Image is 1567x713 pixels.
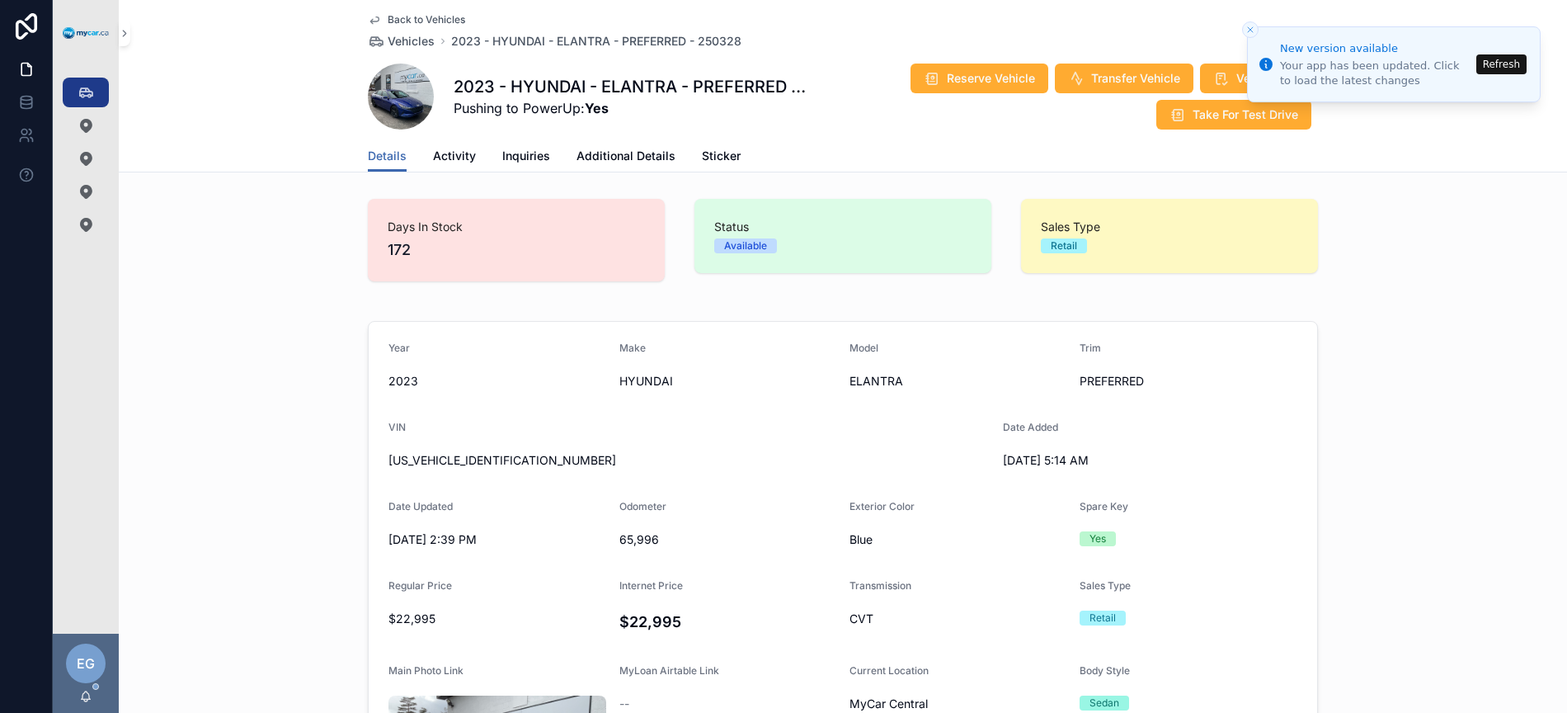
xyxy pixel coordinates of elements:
span: Status [714,219,972,235]
div: Available [724,238,767,253]
div: New version available [1280,40,1471,57]
span: Activity [433,148,476,164]
span: Transfer Vehicle [1091,70,1180,87]
button: Reserve Vehicle [911,64,1048,93]
span: VIN [388,421,406,433]
strong: Yes [585,100,609,116]
a: Inquiries [502,141,550,174]
span: Body Style [1080,664,1130,677]
a: Back to Vehicles [368,13,465,26]
span: Year [388,342,410,354]
button: Close toast [1242,21,1259,38]
span: [US_VEHICLE_IDENTIFICATION_NUMBER] [388,452,990,469]
span: Take For Test Drive [1193,106,1298,123]
span: Spare Key [1080,500,1128,512]
span: Internet Price [619,579,683,592]
h4: $22,995 [619,611,837,633]
span: CVT [849,611,1066,627]
a: Details [368,141,407,172]
button: Transfer Vehicle [1055,64,1193,93]
span: Make [619,342,646,354]
span: Trim [1080,342,1101,354]
div: Retail [1051,238,1077,253]
span: 2023 [388,373,606,390]
span: Date Updated [388,500,453,512]
span: Blue [849,531,1066,548]
span: MyLoan Airtable Link [619,664,719,677]
span: PREFERRED [1080,373,1297,390]
span: 65,996 [619,531,837,548]
div: scrollable content [53,66,119,261]
button: Take For Test Drive [1156,100,1311,130]
span: Exterior Color [849,500,915,512]
a: Activity [433,141,476,174]
div: Your app has been updated. Click to load the latest changes [1280,59,1471,88]
a: 2023 - HYUNDAI - ELANTRA - PREFERRED - 250328 [451,33,741,50]
span: ELANTRA [849,373,1066,390]
a: Additional Details [576,141,675,174]
span: Details [368,148,407,164]
span: 172 [388,238,645,262]
div: Sedan [1089,696,1119,711]
button: Refresh [1476,54,1527,74]
span: Sales Type [1041,219,1298,235]
img: App logo [63,27,109,40]
div: Yes [1089,531,1106,546]
span: HYUNDAI [619,373,837,390]
span: Transmission [849,579,911,592]
span: Back to Vehicles [388,13,465,26]
span: $22,995 [388,611,606,627]
span: Pushing to PowerUp: [454,98,808,118]
span: Odometer [619,500,666,512]
span: [DATE] 2:39 PM [388,531,606,548]
span: Vehicle Sold [1236,70,1305,87]
span: Sticker [702,148,741,164]
span: [DATE] 5:14 AM [1003,452,1221,469]
span: Inquiries [502,148,550,164]
span: MyCar Central [849,696,928,712]
span: Vehicles [388,33,435,50]
span: Model [849,342,878,354]
span: Reserve Vehicle [947,70,1035,87]
button: Vehicle Sold [1200,64,1318,93]
span: Current Location [849,664,929,677]
h1: 2023 - HYUNDAI - ELANTRA - PREFERRED - 250328 [454,75,808,98]
span: Regular Price [388,579,452,592]
span: -- [619,696,629,712]
div: Retail [1089,611,1116,626]
span: EG [77,654,95,673]
a: Vehicles [368,33,435,50]
a: Sticker [702,141,741,174]
span: Main Photo Link [388,664,464,677]
span: Additional Details [576,148,675,164]
span: Sales Type [1080,579,1131,592]
span: Days In Stock [388,219,645,235]
span: Date Added [1003,421,1058,433]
